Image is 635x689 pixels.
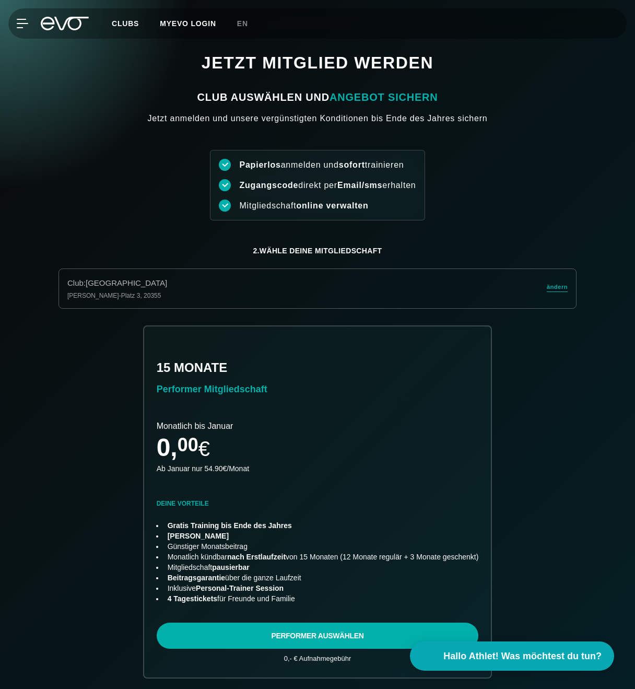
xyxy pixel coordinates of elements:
strong: online verwalten [296,201,368,210]
div: 2. Wähle deine Mitgliedschaft [253,246,382,256]
div: Mitgliedschaft [239,200,368,212]
a: en [237,18,261,30]
h1: JETZT MITGLIED WERDEN [77,52,558,90]
a: MYEVO LOGIN [160,19,216,28]
div: direkt per erhalten [239,180,416,191]
div: [PERSON_NAME]-Platz 3 , 20355 [67,291,167,300]
span: Clubs [112,19,139,28]
em: ANGEBOT SICHERN [330,91,438,103]
div: CLUB AUSWÄHLEN UND [197,90,438,104]
a: choose plan [144,326,491,678]
div: anmelden und trainieren [239,159,404,171]
a: ändern [547,283,568,295]
strong: Email/sms [337,181,382,190]
div: Jetzt anmelden und unsere vergünstigten Konditionen bis Ende des Jahres sichern [147,112,487,125]
span: ändern [547,283,568,291]
a: Clubs [112,19,160,28]
span: Hallo Athlet! Was möchtest du tun? [443,649,602,663]
button: Hallo Athlet! Was möchtest du tun? [410,641,614,671]
strong: Zugangscode [239,181,298,190]
span: en [237,19,248,28]
strong: sofort [339,160,365,169]
strong: Papierlos [239,160,280,169]
div: Club : [GEOGRAPHIC_DATA] [67,277,167,289]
